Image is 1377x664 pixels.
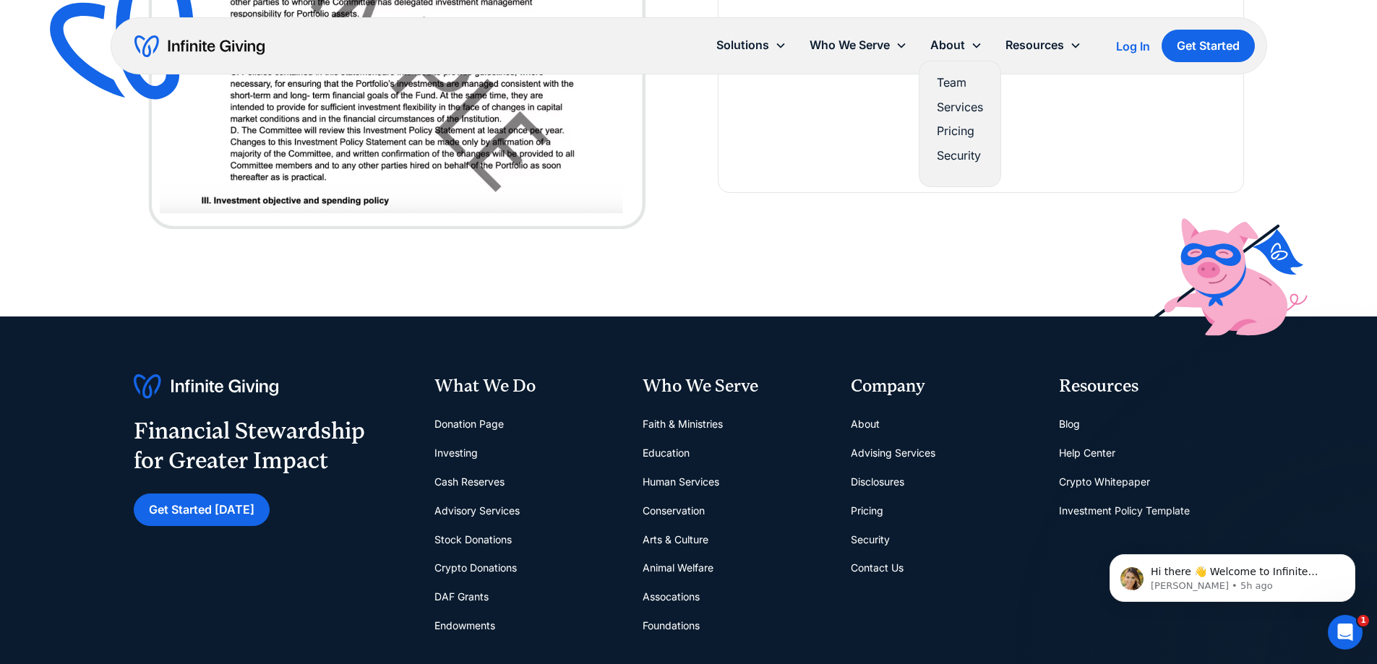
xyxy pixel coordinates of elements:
div: Resources [994,30,1093,61]
a: Blog [1059,410,1080,439]
a: Assocations [643,582,700,611]
a: Foundations [643,611,700,640]
a: Security [937,146,983,165]
a: Contact Us [851,553,904,582]
div: Who We Serve [798,30,919,61]
a: About [851,410,880,439]
a: home [134,35,265,58]
span: 1 [1357,615,1369,626]
a: Arts & Culture [643,525,708,554]
nav: About [919,61,1001,187]
a: Pricing [937,121,983,141]
a: Endowments [434,611,495,640]
div: Resources [1005,35,1064,55]
a: Investment Policy Template [1059,496,1190,525]
div: Solutions [716,35,769,55]
a: DAF Grants [434,582,489,611]
div: What We Do [434,374,619,399]
a: Get Started [DATE] [134,493,270,526]
a: Cash Reserves [434,467,505,496]
a: Services [937,98,983,117]
a: Investing [434,439,478,467]
div: Solutions [705,30,798,61]
a: Crypto Donations [434,553,517,582]
a: Log In [1116,38,1150,55]
div: Who We Serve [643,374,828,399]
a: Advising Services [851,439,935,467]
a: Team [937,73,983,92]
iframe: Intercom live chat [1328,615,1363,650]
div: Who We Serve [810,35,890,55]
a: Help Center [1059,439,1115,467]
div: About [919,30,994,61]
div: Resources [1059,374,1244,399]
a: Advisory Services [434,496,520,525]
a: Crypto Whitepaper [1059,467,1150,496]
iframe: Intercom notifications message [1088,524,1377,625]
a: Stock Donations [434,525,512,554]
a: Pricing [851,496,883,525]
div: About [930,35,965,55]
a: Conservation [643,496,705,525]
div: Log In [1116,40,1150,52]
div: Financial Stewardship for Greater Impact [134,416,365,476]
a: Disclosures [851,467,904,496]
a: Animal Welfare [643,553,713,582]
a: Education [643,439,690,467]
a: Donation Page [434,410,504,439]
a: Get Started [1162,30,1255,62]
a: Security [851,525,890,554]
div: Company [851,374,1036,399]
a: Faith & Ministries [643,410,723,439]
a: Human Services [643,467,719,496]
